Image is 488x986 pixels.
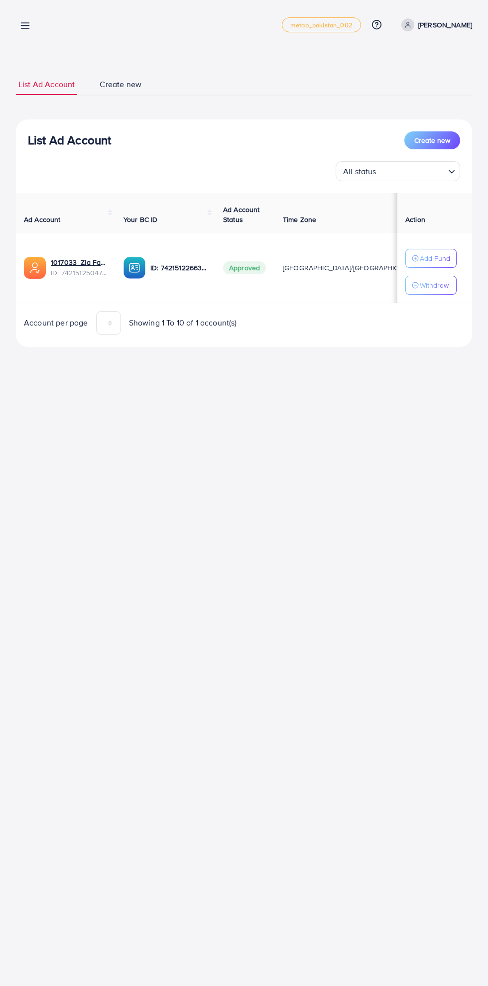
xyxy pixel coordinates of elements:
span: ID: 7421512504762794000 [51,268,108,278]
div: <span class='underline'>1017033_Zia Fabrics_1727955549256</span></br>7421512504762794000 [51,257,108,278]
img: ic-ba-acc.ded83a64.svg [123,257,145,279]
span: [GEOGRAPHIC_DATA]/[GEOGRAPHIC_DATA] [283,263,421,273]
span: All status [341,164,378,179]
p: ID: 7421512266392158224 [150,262,207,274]
p: [PERSON_NAME] [418,19,472,31]
h3: List Ad Account [28,133,111,147]
span: Showing 1 To 10 of 1 account(s) [129,317,237,329]
span: List Ad Account [18,79,75,90]
p: Withdraw [420,279,449,291]
a: [PERSON_NAME] [397,18,472,31]
span: Ad Account Status [223,205,260,224]
button: Withdraw [405,276,457,295]
span: Ad Account [24,215,61,224]
div: Search for option [336,161,460,181]
p: Add Fund [420,252,450,264]
a: metap_pakistan_002 [282,17,361,32]
span: Create new [100,79,141,90]
input: Search for option [379,162,444,179]
button: Create new [404,131,460,149]
span: Your BC ID [123,215,158,224]
span: Approved [223,261,266,274]
button: Add Fund [405,249,457,268]
span: Account per page [24,317,88,329]
img: ic-ads-acc.e4c84228.svg [24,257,46,279]
a: 1017033_Zia Fabrics_1727955549256 [51,257,108,267]
span: Action [405,215,425,224]
span: Create new [414,135,450,145]
span: Time Zone [283,215,316,224]
span: metap_pakistan_002 [290,22,353,28]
